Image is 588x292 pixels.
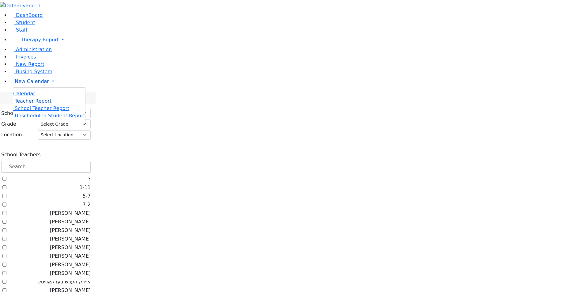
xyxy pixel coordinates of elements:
span: Student [16,20,35,25]
a: Administration [10,47,52,52]
a: New Report [10,61,44,67]
label: אייזיק הערש בערקאוויטש [37,278,91,286]
label: 1-11 [80,184,91,191]
label: [PERSON_NAME] [50,244,91,251]
label: Grade [1,120,16,128]
span: Therapy Report [21,37,59,43]
a: Unscheduled Student Report [13,113,85,119]
label: Location [1,131,22,138]
a: Invoices [10,54,36,60]
span: New Calendar [15,78,49,84]
span: School Teacher Report [15,105,69,111]
label: [PERSON_NAME] [50,210,91,217]
label: [PERSON_NAME] [50,218,91,226]
a: New Calendar [10,75,588,88]
a: Student [10,20,35,25]
span: Teacher Report [15,98,51,104]
label: [PERSON_NAME] [50,227,91,234]
span: Busing System [16,69,52,74]
span: Unscheduled Student Report [15,113,85,119]
span: Administration [16,47,52,52]
span: Invoices [16,54,36,60]
label: 5-7 [83,192,91,200]
label: School Teachers [1,151,41,158]
a: Teacher Report [13,98,51,104]
a: Staff [10,27,27,33]
span: Staff [16,27,27,33]
a: School Teacher Report [13,105,69,111]
label: School Years [1,110,32,117]
a: Busing System [10,69,52,74]
input: Search [1,161,91,173]
a: Therapy Report [10,34,588,46]
label: [PERSON_NAME] [50,270,91,277]
label: [PERSON_NAME] [50,261,91,268]
label: 7-2 [83,201,91,208]
span: Calendar [13,91,35,97]
a: DashBoard [10,12,43,18]
ul: Therapy Report [13,87,85,122]
span: New Report [16,61,44,67]
label: [PERSON_NAME] [50,252,91,260]
label: ? [88,175,91,183]
span: DashBoard [16,12,43,18]
label: [PERSON_NAME] [50,235,91,243]
a: Calendar [13,90,35,97]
